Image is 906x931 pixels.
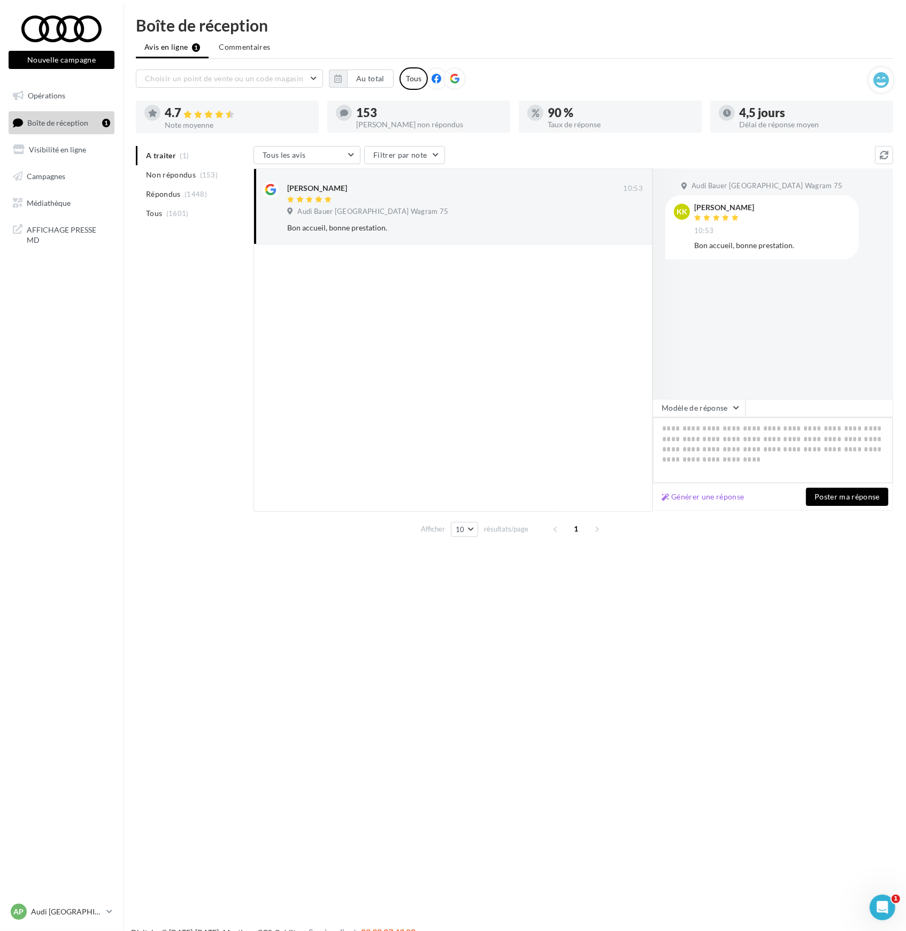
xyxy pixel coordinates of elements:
[297,207,448,217] span: Audi Bauer [GEOGRAPHIC_DATA] Wagram 75
[548,121,693,128] div: Taux de réponse
[219,42,270,52] span: Commentaires
[739,121,885,128] div: Délai de réponse moyen
[806,488,888,506] button: Poster ma réponse
[287,183,347,194] div: [PERSON_NAME]
[28,91,65,100] span: Opérations
[6,139,117,161] a: Visibilité en ligne
[694,204,754,211] div: [PERSON_NAME]
[165,107,310,119] div: 4.7
[329,70,394,88] button: Au total
[200,171,218,179] span: (153)
[165,121,310,129] div: Note moyenne
[364,146,445,164] button: Filtrer par note
[692,181,842,191] span: Audi Bauer [GEOGRAPHIC_DATA] Wagram 75
[185,190,207,198] span: (1448)
[548,107,693,119] div: 90 %
[254,146,360,164] button: Tous les avis
[27,222,110,245] span: AFFICHAGE PRESSE MD
[623,184,643,194] span: 10:53
[29,145,86,154] span: Visibilité en ligne
[31,906,102,917] p: Audi [GEOGRAPHIC_DATA] 17
[739,107,885,119] div: 4,5 jours
[263,150,306,159] span: Tous les avis
[456,525,465,534] span: 10
[694,226,714,236] span: 10:53
[652,399,746,417] button: Modèle de réponse
[27,118,88,127] span: Boîte de réception
[6,84,117,107] a: Opérations
[356,107,502,119] div: 153
[484,524,528,534] span: résultats/page
[166,209,189,218] span: (1601)
[657,490,749,503] button: Générer une réponse
[892,895,900,903] span: 1
[6,218,117,250] a: AFFICHAGE PRESSE MD
[870,895,895,920] iframe: Intercom live chat
[136,17,893,33] div: Boîte de réception
[146,189,181,199] span: Répondus
[136,70,323,88] button: Choisir un point de vente ou un code magasin
[347,70,394,88] button: Au total
[677,206,687,217] span: KK
[694,240,850,251] div: Bon accueil, bonne prestation.
[568,520,585,537] span: 1
[27,198,71,207] span: Médiathèque
[146,170,196,180] span: Non répondus
[14,906,24,917] span: AP
[9,902,114,922] a: AP Audi [GEOGRAPHIC_DATA] 17
[27,172,65,181] span: Campagnes
[451,522,478,537] button: 10
[9,51,114,69] button: Nouvelle campagne
[356,121,502,128] div: [PERSON_NAME] non répondus
[146,208,162,219] span: Tous
[102,119,110,127] div: 1
[6,192,117,214] a: Médiathèque
[421,524,445,534] span: Afficher
[6,111,117,134] a: Boîte de réception1
[400,67,428,90] div: Tous
[287,222,573,233] div: Bon accueil, bonne prestation.
[145,74,303,83] span: Choisir un point de vente ou un code magasin
[6,165,117,188] a: Campagnes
